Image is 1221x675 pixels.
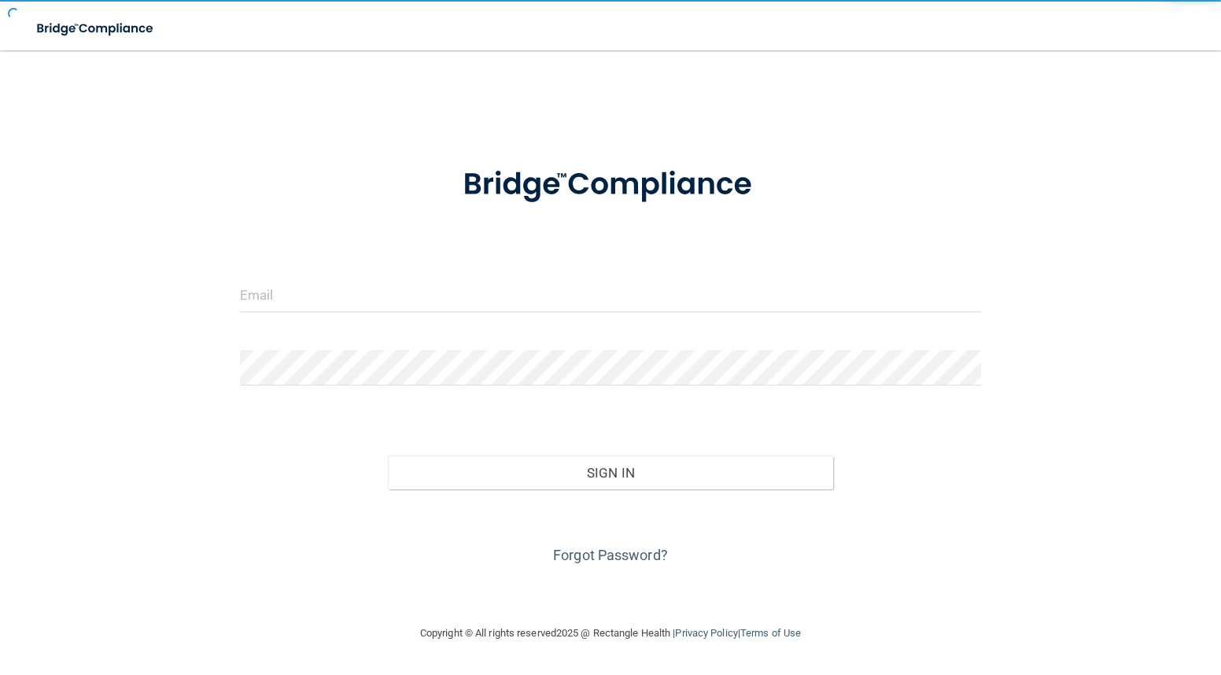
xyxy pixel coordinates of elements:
a: Privacy Policy [675,627,737,639]
img: bridge_compliance_login_screen.278c3ca4.svg [24,13,168,45]
button: Sign In [388,456,832,490]
div: Copyright © All rights reserved 2025 @ Rectangle Health | | [323,608,898,658]
img: bridge_compliance_login_screen.278c3ca4.svg [431,145,790,225]
a: Terms of Use [740,627,801,639]
input: Email [240,277,981,312]
a: Forgot Password? [553,547,668,563]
